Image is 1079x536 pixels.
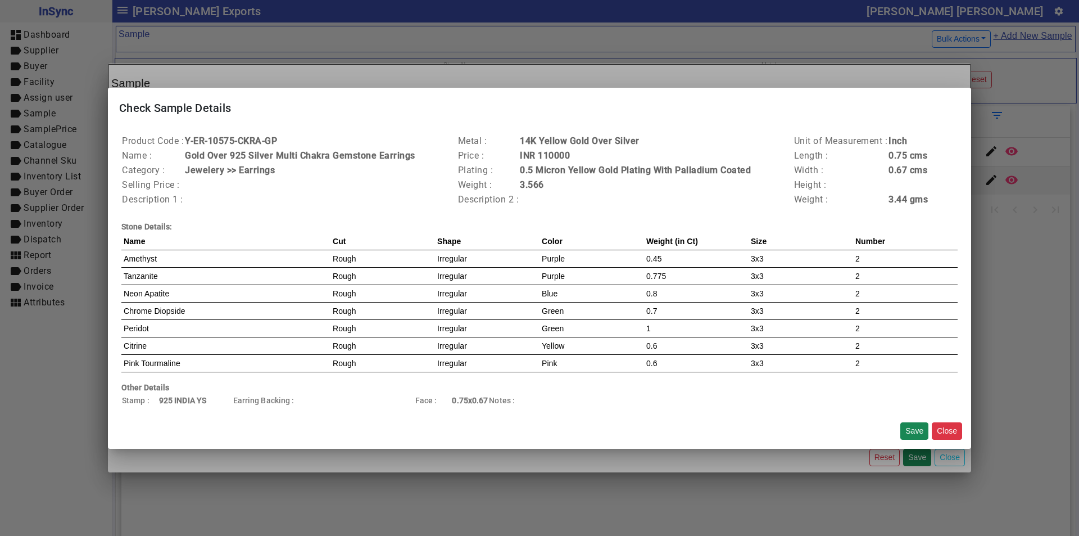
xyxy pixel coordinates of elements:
td: Peridot [121,319,330,337]
td: Description 2 : [457,192,520,207]
td: 3x3 [749,302,853,319]
td: Rough [330,354,435,372]
td: 3x3 [749,354,853,372]
td: Weight : [794,192,888,207]
td: Unit of Measurement : [794,134,888,148]
td: 1 [644,319,749,337]
td: Purple [539,250,644,267]
td: Face : [415,394,452,407]
td: Amethyst [121,250,330,267]
td: Irregular [435,354,539,372]
b: 0.75x0.67 [452,396,488,405]
td: Irregular [435,250,539,267]
th: Name [121,233,330,250]
td: Rough [330,319,435,337]
td: Height : [794,178,888,192]
td: Product Code : [121,134,184,148]
td: Rough [330,337,435,354]
b: 3.44 gms [888,194,928,205]
th: Cut [330,233,435,250]
b: Stone Details: [121,222,172,231]
button: Save [900,422,928,440]
td: 2 [853,250,958,267]
b: INR 110000 [520,150,570,161]
td: Purple [539,267,644,285]
b: Other Details [121,383,169,392]
td: Notes : [488,394,525,407]
td: Green [539,302,644,319]
td: Green [539,319,644,337]
td: Earring Backing : [233,394,354,407]
button: Close [932,422,962,440]
b: 14K Yellow Gold Over Silver [520,136,640,146]
td: Tanzanite [121,267,330,285]
td: Width : [794,163,888,178]
td: 2 [853,302,958,319]
td: Citrine [121,337,330,354]
td: 0.45 [644,250,749,267]
td: 0.7 [644,302,749,319]
th: Shape [435,233,539,250]
td: Chrome Diopside [121,302,330,319]
b: 0.5 Micron Yellow Gold Plating With Palladium Coated [520,165,751,175]
td: 3x3 [749,285,853,302]
td: Name : [121,148,184,163]
td: 3x3 [749,337,853,354]
td: 2 [853,285,958,302]
th: Color [539,233,644,250]
td: Metal : [457,134,520,148]
b: 925 INDIA YS [159,396,206,405]
td: 2 [853,354,958,372]
td: Irregular [435,337,539,354]
b: 0.75 cms [888,150,927,161]
b: Y-ER-10575-CKRA-GP [185,136,277,146]
td: Yellow [539,337,644,354]
td: Irregular [435,267,539,285]
td: Category : [121,163,184,178]
td: Irregular [435,285,539,302]
td: Price : [457,148,520,163]
td: Length : [794,148,888,163]
td: Neon Apatite [121,285,330,302]
b: Jewelery >> Earrings [185,165,275,175]
td: 3x3 [749,319,853,337]
td: 3x3 [749,250,853,267]
td: Blue [539,285,644,302]
td: 0.6 [644,337,749,354]
td: Stamp : [121,394,158,407]
td: Weight : [457,178,520,192]
td: Irregular [435,302,539,319]
b: 0.67 cms [888,165,927,175]
td: 3x3 [749,267,853,285]
th: Size [749,233,853,250]
td: Irregular [435,319,539,337]
td: Description 1 : [121,192,184,207]
td: Selling Price : [121,178,184,192]
td: Plating : [457,163,520,178]
td: 2 [853,267,958,285]
td: 2 [853,337,958,354]
td: Rough [330,267,435,285]
td: Pink [539,354,644,372]
b: Gold Over 925 Silver Multi Chakra Gemstone Earrings [185,150,415,161]
b: Inch [888,136,907,146]
td: Rough [330,302,435,319]
td: 0.6 [644,354,749,372]
td: Rough [330,250,435,267]
th: Weight (in Ct) [644,233,749,250]
td: Pink Tourmaline [121,354,330,372]
td: Rough [330,285,435,302]
mat-card-title: Check Sample Details [108,88,971,128]
td: 0.775 [644,267,749,285]
b: 3.566 [520,179,544,190]
td: 2 [853,319,958,337]
th: Number [853,233,958,250]
td: 0.8 [644,285,749,302]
